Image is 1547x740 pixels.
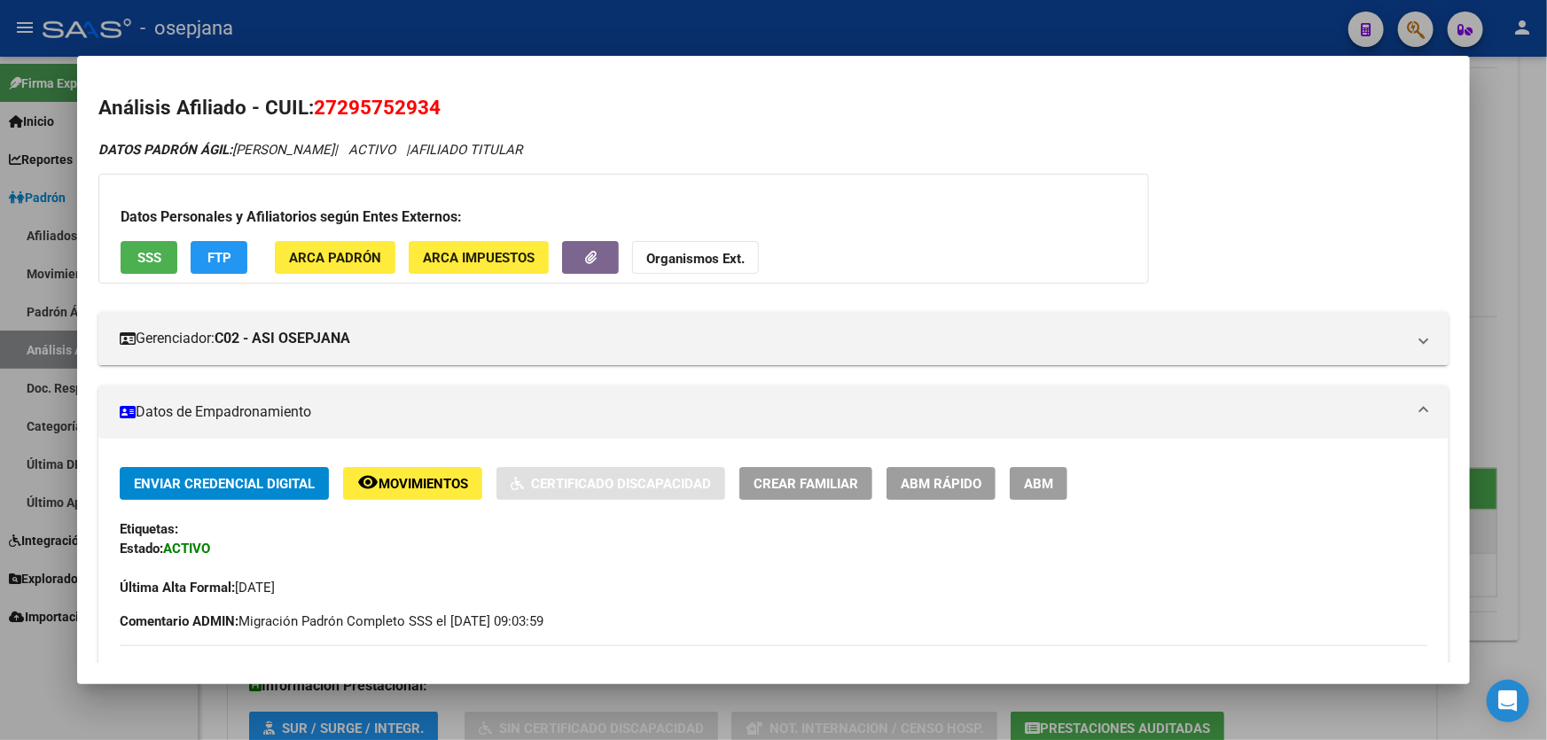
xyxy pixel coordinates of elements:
[275,241,395,274] button: ARCA Padrón
[98,142,522,158] i: | ACTIVO |
[120,611,543,631] span: Migración Padrón Completo SSS el [DATE] 09:03:59
[98,312,1449,365] mat-expansion-panel-header: Gerenciador:C02 - ASI OSEPJANA
[410,142,522,158] span: AFILIADO TITULAR
[121,206,1127,228] h3: Datos Personales y Afiliatorios según Entes Externos:
[887,467,996,500] button: ABM Rápido
[98,142,232,158] strong: DATOS PADRÓN ÁGIL:
[632,241,759,274] button: Organismos Ext.
[120,521,178,537] strong: Etiquetas:
[901,476,981,492] span: ABM Rápido
[754,476,858,492] span: Crear Familiar
[121,241,177,274] button: SSS
[120,401,1406,423] mat-panel-title: Datos de Empadronamiento
[120,613,238,629] strong: Comentario ADMIN:
[137,250,161,266] span: SSS
[409,241,549,274] button: ARCA Impuestos
[207,250,231,266] span: FTP
[163,541,210,557] strong: ACTIVO
[1487,680,1529,722] div: Open Intercom Messenger
[120,467,329,500] button: Enviar Credencial Digital
[120,661,1427,681] h3: DATOS DEL AFILIADO
[1024,476,1053,492] span: ABM
[289,250,381,266] span: ARCA Padrón
[314,96,441,119] span: 27295752934
[646,251,745,267] strong: Organismos Ext.
[120,541,163,557] strong: Estado:
[423,250,535,266] span: ARCA Impuestos
[120,580,275,596] span: [DATE]
[379,476,468,492] span: Movimientos
[343,467,482,500] button: Movimientos
[1010,467,1067,500] button: ABM
[496,467,725,500] button: Certificado Discapacidad
[739,467,872,500] button: Crear Familiar
[120,328,1406,349] mat-panel-title: Gerenciador:
[98,142,334,158] span: [PERSON_NAME]
[191,241,247,274] button: FTP
[120,580,235,596] strong: Última Alta Formal:
[134,476,315,492] span: Enviar Credencial Digital
[531,476,711,492] span: Certificado Discapacidad
[215,328,350,349] strong: C02 - ASI OSEPJANA
[98,93,1449,123] h2: Análisis Afiliado - CUIL:
[98,386,1449,439] mat-expansion-panel-header: Datos de Empadronamiento
[357,471,379,493] mat-icon: remove_red_eye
